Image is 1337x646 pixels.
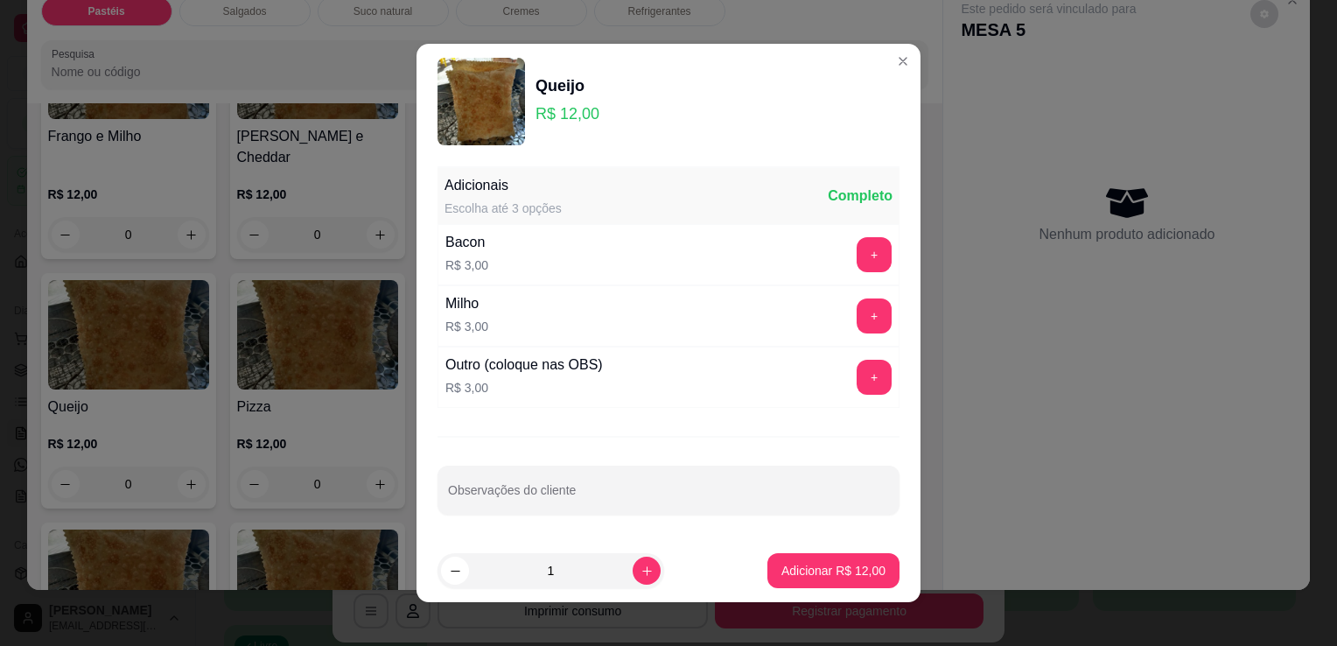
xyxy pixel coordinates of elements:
[535,102,599,126] p: R$ 12,00
[441,557,469,585] button: decrease-product-quantity
[445,232,488,253] div: Bacon
[781,562,885,579] p: Adicionar R$ 12,00
[767,553,899,588] button: Adicionar R$ 12,00
[448,488,889,506] input: Observações do cliente
[445,256,488,274] p: R$ 3,00
[633,557,661,585] button: increase-product-quantity
[535,74,599,98] div: Queijo
[857,237,892,272] button: add
[444,175,562,196] div: Adicionais
[445,318,488,335] p: R$ 3,00
[857,298,892,334] button: add
[889,47,917,75] button: Close
[445,355,603,376] div: Outro (coloque nas OBS)
[437,58,525,145] img: product-image
[857,360,892,395] button: add
[445,293,488,314] div: Milho
[444,200,562,217] div: Escolha até 3 opções
[828,186,892,207] div: Completo
[445,379,603,397] p: R$ 3,00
